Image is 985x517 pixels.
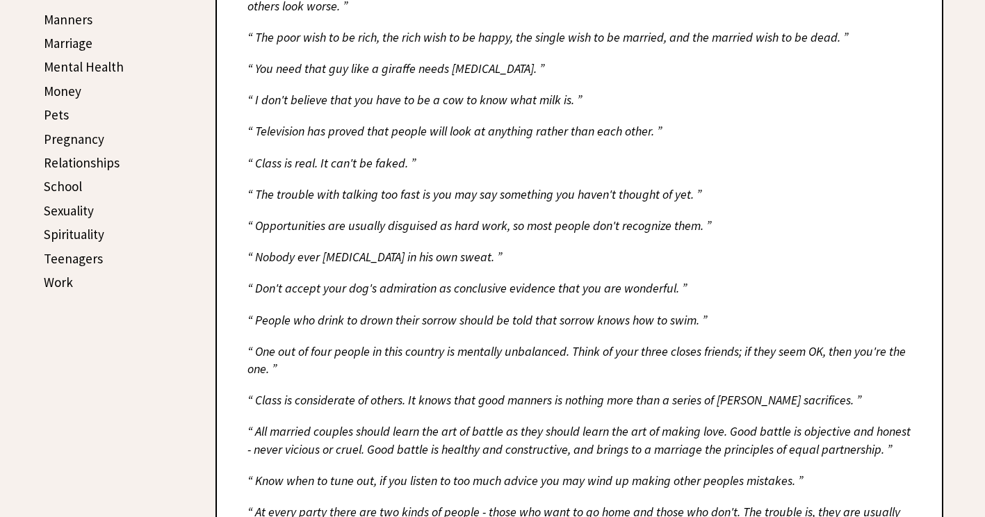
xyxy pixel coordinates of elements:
a: Mental Health [44,58,124,75]
a: Relationships [44,154,120,171]
a: Pregnancy [44,131,104,147]
div: “ People who drink to drown their sorrow should be told that sorrow knows how to swim. ” [247,311,911,329]
a: School [44,178,82,195]
a: Pets [44,106,69,123]
div: “ The poor wish to be rich, the rich wish to be happy, the single wish to be married, and the mar... [247,28,911,46]
a: Spirituality [44,226,104,243]
a: Work [44,274,73,290]
div: “ Opportunities are usually disguised as hard work, so most people don't recognize them. ” [247,217,911,234]
div: “ Class is considerate of others. It knows that good manners is nothing more than a series of [PE... [247,391,911,409]
a: Teenagers [44,250,103,267]
div: “ Don't accept your dog's admiration as conclusive evidence that you are wonderful. ” [247,279,911,297]
div: “ Television has proved that people will look at anything rather than each other. ” [247,122,911,140]
div: “ Nobody ever [MEDICAL_DATA] in his own sweat. ” [247,248,911,265]
div: “ All married couples should learn the art of battle as they should learn the art of making love.... [247,422,911,457]
div: “ Know when to tune out, if you listen to too much advice you may wind up making other peoples mi... [247,472,911,489]
a: Manners [44,11,92,28]
a: Money [44,83,81,99]
div: “ I don't believe that you have to be a cow to know what milk is. ” [247,91,911,108]
a: Marriage [44,35,92,51]
div: “ You need that guy like a giraffe needs [MEDICAL_DATA]. ” [247,60,911,77]
div: “ One out of four people in this country is mentally unbalanced. Think of your three closes frien... [247,343,911,377]
div: “ Class is real. It can't be faked. ” [247,154,911,172]
a: Sexuality [44,202,94,219]
div: “ The trouble with talking too fast is you may say something you haven't thought of yet. ” [247,186,911,203]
